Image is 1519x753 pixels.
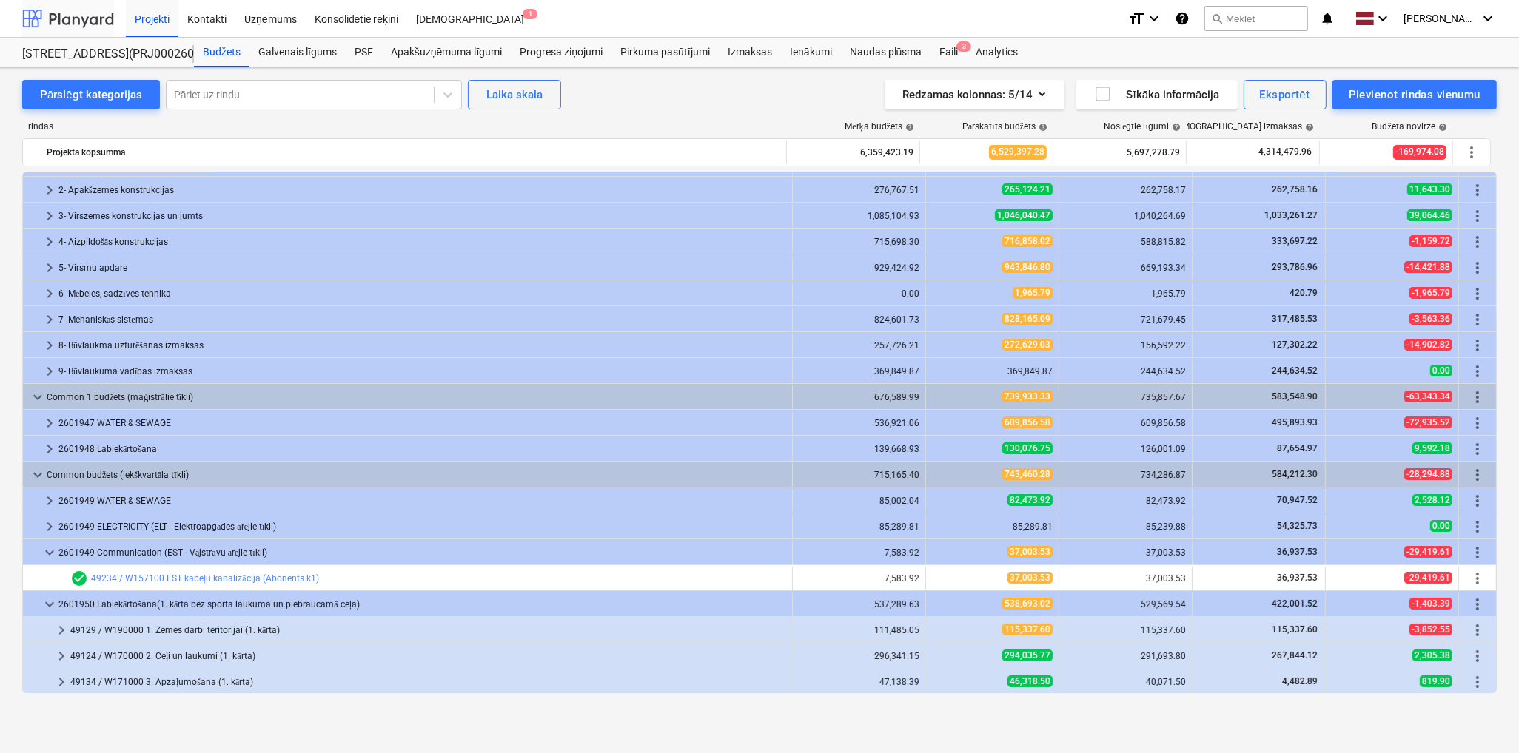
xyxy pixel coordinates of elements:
div: 296,341.15 [799,651,919,661]
span: keyboard_arrow_right [41,311,58,328]
div: 262,758.17 [1065,185,1186,195]
a: Galvenais līgums [249,38,346,67]
span: Vairāk darbību [1469,207,1486,225]
span: keyboard_arrow_right [41,233,58,251]
span: 267,844.12 [1270,650,1319,661]
div: Ienākumi [781,38,841,67]
div: 669,193.34 [1065,263,1186,273]
span: 115,337.60 [1002,624,1053,635]
div: 85,289.81 [799,521,919,532]
span: Vairāk darbību [1469,570,1486,587]
button: Sīkāka informācija [1076,80,1238,109]
a: Apakšuzņēmuma līgumi [382,38,511,67]
span: -29,419.61 [1404,572,1452,584]
span: 265,124.21 [1002,183,1053,195]
span: 37,003.53 [1007,546,1053,558]
span: 70,947.52 [1275,495,1319,505]
span: 1,046,040.47 [995,209,1053,221]
span: 54,325.73 [1275,521,1319,531]
iframe: Chat Widget [1445,682,1519,753]
span: keyboard_arrow_right [41,259,58,277]
div: Laika skala [486,85,543,104]
div: 139,668.93 [799,444,919,454]
div: 6- Mēbeles, sadzīves tehnika [58,282,786,305]
span: 1,033,261.27 [1263,210,1319,220]
div: 369,849.87 [932,366,1053,376]
span: 6,529,397.28 [989,145,1047,159]
div: 7,583.92 [799,573,919,584]
span: keyboard_arrow_right [41,440,58,458]
span: keyboard_arrow_right [41,181,58,199]
div: 715,698.30 [799,237,919,247]
span: 130,076.75 [1002,442,1053,454]
span: keyboard_arrow_right [41,492,58,510]
div: 7,583.92 [799,547,919,558]
div: [DEMOGRAPHIC_DATA] izmaksas [1169,121,1314,132]
div: 4- Aizpildošās konstrukcijas [58,230,786,254]
div: 49134 / W171000 3. Apzaļumošana (1. kārta) [70,670,786,694]
div: Faili [930,38,967,67]
span: 3 [956,41,971,52]
a: Naudas plūsma [841,38,931,67]
div: Noslēgtie līgumi [1104,121,1181,132]
div: 37,003.53 [1065,573,1186,584]
div: Pirkuma pasūtījumi [611,38,719,67]
span: 87,654.97 [1275,443,1319,453]
span: keyboard_arrow_right [41,285,58,303]
span: keyboard_arrow_right [41,518,58,536]
span: 2,528.12 [1412,494,1452,506]
span: 11,643.30 [1407,183,1452,195]
span: Vairāk darbību [1469,259,1486,277]
div: 115,337.60 [1065,625,1186,635]
div: 2- Apakšzemes konstrukcijas [58,178,786,202]
span: Rindas vienumam ir 1 PSF [70,570,88,587]
div: Mērķa budžets [845,121,914,132]
span: 739,933.33 [1002,391,1053,402]
span: Vairāk darbību [1469,440,1486,458]
span: 495,893.93 [1270,417,1319,428]
span: 46,318.50 [1007,675,1053,687]
div: PSF [346,38,382,67]
button: Pārslēgt kategorijas [22,80,160,109]
div: 40,071.50 [1065,677,1186,687]
span: keyboard_arrow_right [53,647,70,665]
div: 111,485.05 [799,625,919,635]
span: 272,629.03 [1002,339,1053,351]
span: Vairāk darbību [1469,621,1486,639]
div: 609,856.58 [1065,418,1186,428]
button: Laika skala [468,80,561,109]
div: 2601949 ELECTRICITY (ELT - Elektroapgādes ārējie tīkli) [58,515,786,538]
span: 39,064.46 [1407,209,1452,221]
div: Pievienot rindas vienumu [1349,85,1481,104]
a: Progresa ziņojumi [511,38,611,67]
div: 715,165.40 [799,470,919,480]
div: 244,634.52 [1065,366,1186,376]
span: keyboard_arrow_down [41,595,58,613]
span: keyboard_arrow_down [29,466,47,484]
div: 529,569.54 [1065,599,1186,610]
div: [STREET_ADDRESS](PRJ0002600) 2601946 [22,47,176,62]
span: -14,421.88 [1404,261,1452,273]
span: keyboard_arrow_right [53,621,70,639]
span: 584,212.30 [1270,469,1319,479]
div: 49129 / W190000 1. Zemes darbi teritorijai (1. kārta) [70,618,786,642]
a: Budžets [194,38,249,67]
div: 1,085,104.93 [799,211,919,221]
div: 824,601.73 [799,314,919,325]
span: 583,548.90 [1270,391,1319,402]
span: 9,592.18 [1412,442,1452,454]
a: Analytics [967,38,1027,67]
span: 115,337.60 [1270,624,1319,635]
div: 6,359,423.19 [793,141,913,164]
div: 537,289.63 [799,599,919,610]
div: 721,679.45 [1065,314,1186,325]
div: Common 1 budžets (maģistrālie tīkli) [47,385,786,409]
span: 2,305.38 [1412,649,1452,661]
div: 257,726.21 [799,340,919,351]
div: Sīkāka informācija [1094,85,1220,104]
span: Vairāk darbību [1469,285,1486,303]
